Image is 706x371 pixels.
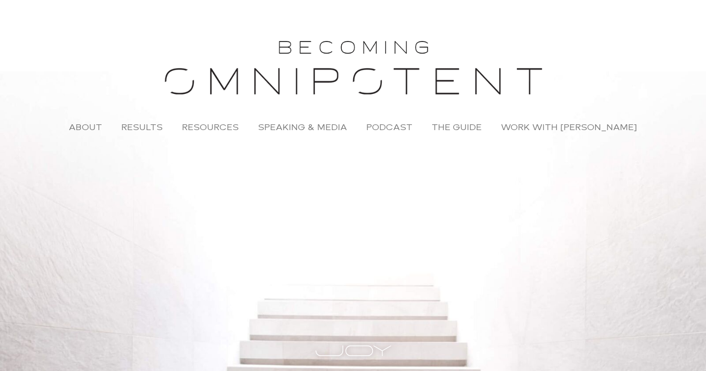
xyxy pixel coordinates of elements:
a: Results [112,116,172,138]
a: Work with [PERSON_NAME] [491,116,647,138]
a: The Guide [422,116,491,138]
a: About [59,116,112,138]
a: Podcast [357,116,422,138]
a: Speaking & Media [248,116,357,138]
nav: Menu [10,116,696,138]
h2: joy [55,341,652,363]
a: Resources [172,116,248,138]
